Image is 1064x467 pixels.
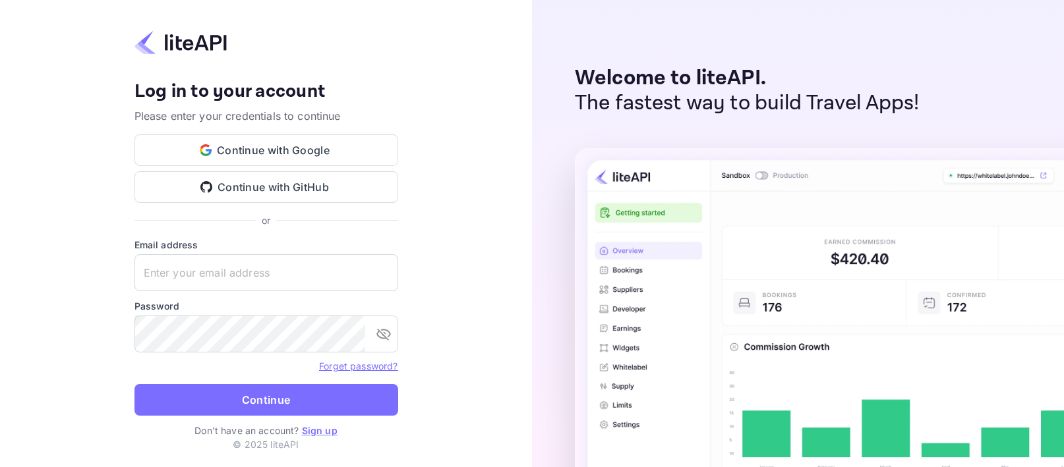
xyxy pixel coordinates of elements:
label: Email address [134,238,398,252]
input: Enter your email address [134,254,398,291]
a: Sign up [302,425,338,436]
button: Continue [134,384,398,416]
a: Forget password? [319,359,398,372]
img: liteapi [134,30,227,55]
button: toggle password visibility [370,321,397,347]
p: Welcome to liteAPI. [575,66,920,91]
button: Continue with Google [134,134,398,166]
label: Password [134,299,398,313]
button: Continue with GitHub [134,171,398,203]
a: Forget password? [319,360,398,371]
p: or [262,213,270,227]
p: The fastest way to build Travel Apps! [575,91,920,116]
p: Don't have an account? [134,424,398,437]
h4: Log in to your account [134,80,398,103]
p: Please enter your credentials to continue [134,108,398,124]
p: © 2025 liteAPI [233,437,299,451]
